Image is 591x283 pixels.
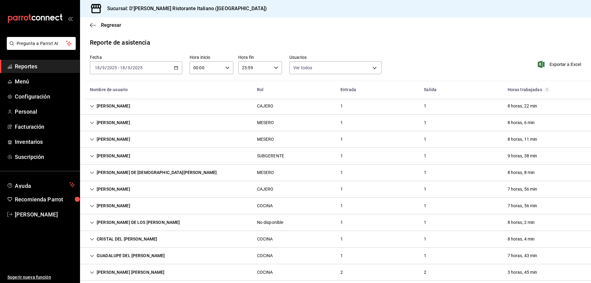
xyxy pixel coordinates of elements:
div: MESERO [257,136,274,143]
span: Exportar a Excel [539,61,581,68]
div: No disponible [257,219,283,226]
div: Cell [503,167,540,178]
div: Cell [336,250,348,261]
span: Ayuda [15,181,67,188]
div: Cell [85,233,162,245]
div: Cell [336,217,348,228]
span: Facturación [15,123,75,131]
div: Cell [252,184,279,195]
div: Cell [252,267,278,278]
div: Cell [85,117,135,128]
div: CAJERO [257,103,274,109]
div: Cell [252,117,279,128]
div: Cell [252,134,279,145]
span: / [131,65,132,70]
div: HeadCell [85,84,252,95]
div: Cell [419,117,431,128]
input: -- [120,65,125,70]
div: Cell [85,217,185,228]
div: Reporte de asistencia [90,38,150,47]
span: Personal [15,107,75,116]
div: Cell [419,267,431,278]
div: Cell [336,167,348,178]
div: Cell [419,167,431,178]
div: Cell [85,184,135,195]
div: Row [80,231,591,248]
div: Cell [419,150,431,162]
div: Cell [252,250,278,261]
div: MESERO [257,119,274,126]
div: HeadCell [252,84,336,95]
div: Cell [336,267,348,278]
div: Cell [252,217,288,228]
div: Row [80,198,591,214]
div: Cell [252,100,279,112]
div: Cell [503,184,542,195]
div: Cell [85,100,135,112]
div: HeadCell [503,84,586,95]
div: COCINA [257,269,273,276]
span: Ver todos [293,65,312,71]
div: Row [80,98,591,115]
button: open_drawer_menu [68,16,73,21]
input: -- [94,65,100,70]
div: Cell [503,150,542,162]
input: ---- [132,65,143,70]
div: Cell [336,233,348,245]
div: MESERO [257,169,274,176]
div: Row [80,264,591,281]
label: Usuarios [289,55,382,59]
div: SUBGERENTE [257,153,284,159]
div: Cell [336,100,348,112]
div: CAJERO [257,186,274,192]
div: Row [80,131,591,148]
div: Row [80,115,591,131]
div: Cell [85,200,135,212]
div: Cell [252,150,289,162]
div: COCINA [257,203,273,209]
span: Sugerir nueva función [7,274,75,281]
div: Cell [503,267,542,278]
div: COCINA [257,253,273,259]
div: Cell [336,150,348,162]
span: Menú [15,77,75,86]
div: Row [80,164,591,181]
div: Cell [252,233,278,245]
div: Cell [419,250,431,261]
span: / [105,65,107,70]
div: Cell [419,134,431,145]
div: COCINA [257,236,273,242]
div: Row [80,148,591,164]
label: Fecha [90,55,182,59]
div: Cell [85,134,135,145]
div: Cell [336,117,348,128]
label: Hora inicio [190,55,233,59]
div: Cell [419,200,431,212]
a: Pregunta a Parrot AI [4,45,76,51]
div: Cell [336,184,348,195]
button: Pregunta a Parrot AI [7,37,76,50]
div: Row [80,214,591,231]
div: Cell [503,233,540,245]
div: Cell [85,167,222,178]
div: Cell [503,134,542,145]
div: Cell [503,117,540,128]
span: Inventarios [15,138,75,146]
div: Cell [252,167,279,178]
div: Cell [419,217,431,228]
div: Cell [503,250,542,261]
button: Regresar [90,22,121,28]
span: Regresar [101,22,121,28]
span: Recomienda Parrot [15,195,75,204]
span: / [125,65,127,70]
div: Cell [252,200,278,212]
input: -- [102,65,105,70]
div: Head [80,82,591,98]
label: Hora fin [238,55,282,59]
div: Cell [419,100,431,112]
span: Suscripción [15,153,75,161]
span: Pregunta a Parrot AI [17,40,66,47]
span: / [100,65,102,70]
div: Cell [503,100,542,112]
div: Cell [85,250,170,261]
